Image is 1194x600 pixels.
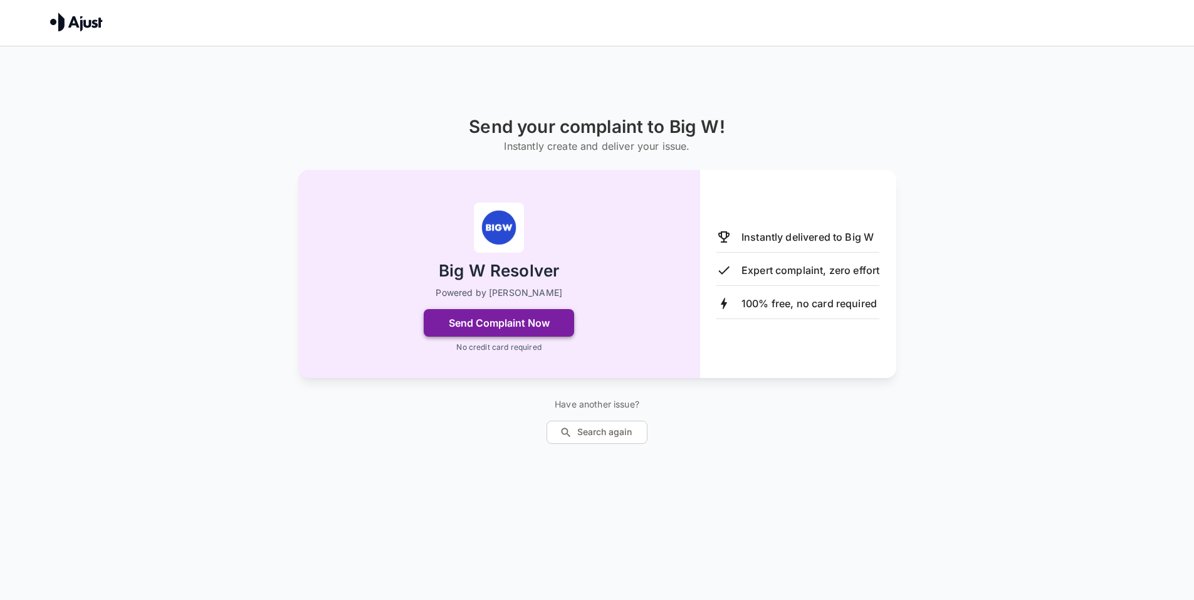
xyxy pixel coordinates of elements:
button: Search again [547,421,647,444]
img: Big W [474,203,524,253]
p: No credit card required [456,342,541,353]
h1: Send your complaint to Big W! [469,117,725,137]
button: Send Complaint Now [424,309,574,337]
h6: Instantly create and deliver your issue. [469,137,725,155]
p: Powered by [PERSON_NAME] [436,287,562,299]
p: 100% free, no card required [741,296,877,311]
p: Expert complaint, zero effort [741,263,879,278]
p: Instantly delivered to Big W [741,229,874,245]
img: Ajust [50,13,103,31]
p: Have another issue? [547,398,647,411]
h2: Big W Resolver [439,260,559,282]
